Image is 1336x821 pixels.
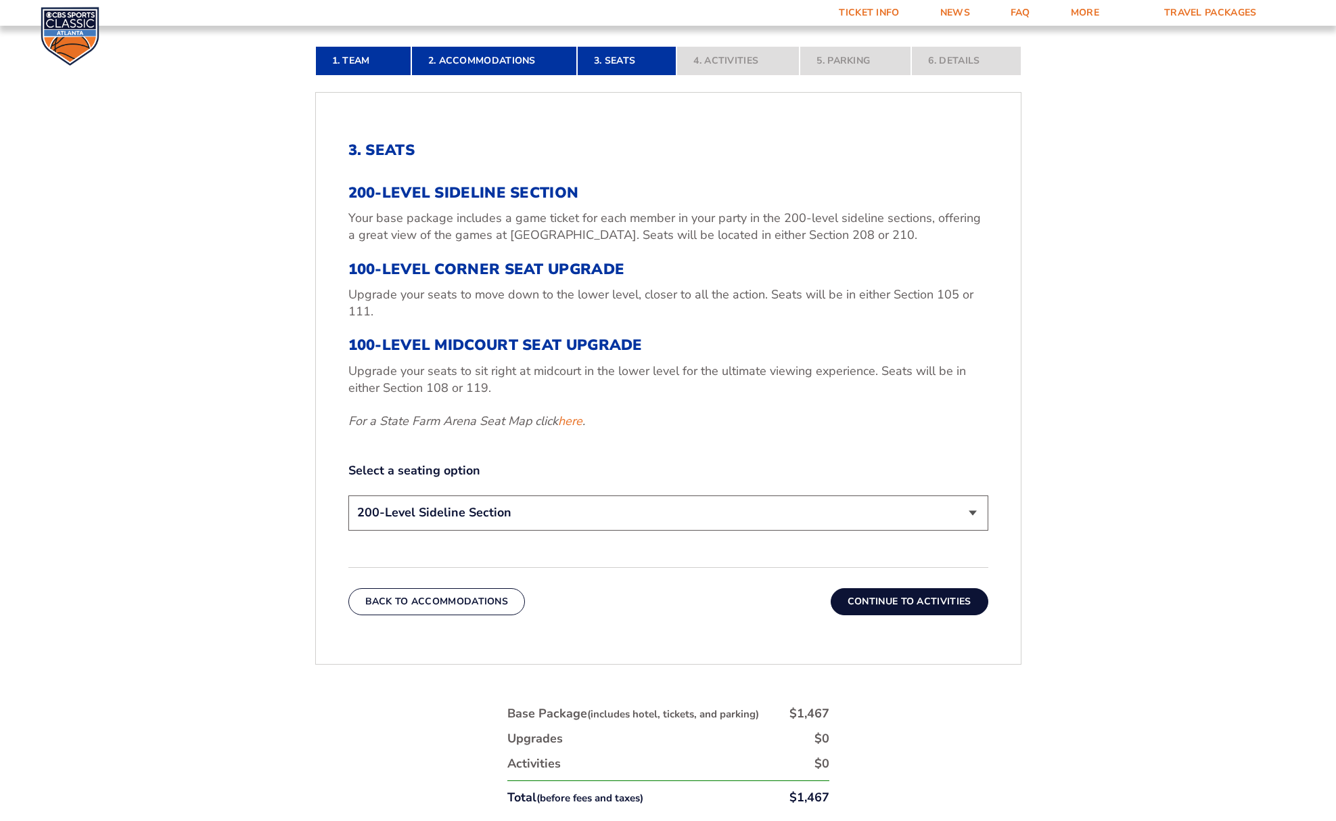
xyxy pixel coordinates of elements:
[831,588,988,615] button: Continue To Activities
[348,141,988,159] h2: 3. Seats
[507,789,643,806] div: Total
[315,46,411,76] a: 1. Team
[587,707,759,721] small: (includes hotel, tickets, and parking)
[348,210,988,244] p: Your base package includes a game ticket for each member in your party in the 200-level sideline ...
[814,755,829,772] div: $0
[348,261,988,278] h3: 100-Level Corner Seat Upgrade
[507,730,563,747] div: Upgrades
[41,7,99,66] img: CBS Sports Classic
[536,791,643,805] small: (before fees and taxes)
[411,46,577,76] a: 2. Accommodations
[348,184,988,202] h3: 200-Level Sideline Section
[814,730,829,747] div: $0
[558,413,582,430] a: here
[348,588,526,615] button: Back To Accommodations
[348,286,988,320] p: Upgrade your seats to move down to the lower level, closer to all the action. Seats will be in ei...
[348,462,988,479] label: Select a seating option
[348,413,585,429] em: For a State Farm Arena Seat Map click .
[348,336,988,354] h3: 100-Level Midcourt Seat Upgrade
[348,363,988,397] p: Upgrade your seats to sit right at midcourt in the lower level for the ultimate viewing experienc...
[789,789,829,806] div: $1,467
[789,705,829,722] div: $1,467
[507,705,759,722] div: Base Package
[507,755,561,772] div: Activities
